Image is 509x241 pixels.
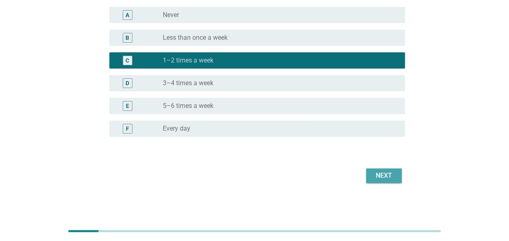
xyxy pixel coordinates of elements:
[126,124,129,133] div: F
[163,125,190,133] label: Every day
[163,79,213,87] label: 3–4 times a week
[163,56,213,65] label: 1–2 times a week
[126,33,129,42] div: B
[126,11,129,19] div: A
[126,56,129,65] div: C
[163,34,228,42] label: Less than once a week
[163,102,213,110] label: 5–6 times a week
[366,168,402,183] button: Next
[163,11,179,19] label: Never
[373,171,395,181] div: Next
[126,101,129,110] div: E
[126,79,129,87] div: D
